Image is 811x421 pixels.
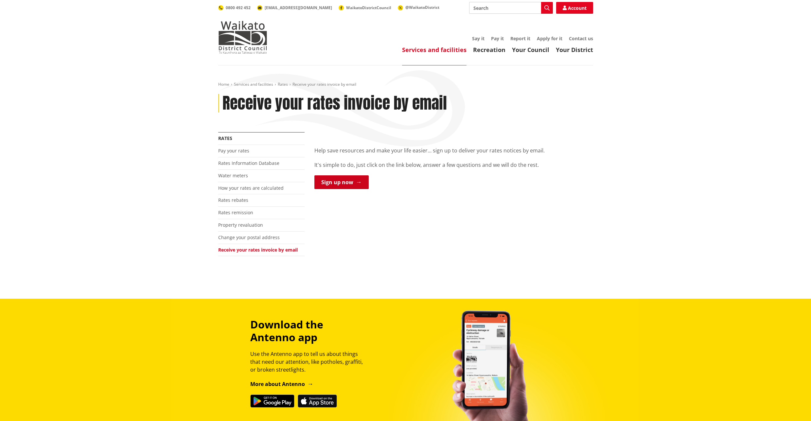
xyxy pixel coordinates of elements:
a: Your District [556,46,593,54]
img: Waikato District Council - Te Kaunihera aa Takiwaa o Waikato [218,21,267,54]
a: Rates rebates [218,197,248,203]
p: Use the Antenno app to tell us about things that need our attention, like potholes, graffiti, or ... [250,350,369,374]
a: Report it [510,35,530,42]
a: Rates remission [218,209,253,216]
a: Property revaluation [218,222,263,228]
a: Services and facilities [402,46,467,54]
img: Download on the App Store [298,395,337,408]
a: WaikatoDistrictCouncil [339,5,391,10]
a: Your Council [512,46,549,54]
a: Rates [218,135,232,141]
a: Water meters [218,172,248,179]
a: Contact us [569,35,593,42]
p: It's simple to do, just click on the link below, answer a few questions and we will do the rest. [314,161,593,169]
a: Home [218,81,229,87]
a: Rates Information Database [218,160,279,166]
a: @WaikatoDistrict [398,5,439,10]
input: Search input [469,2,553,14]
p: Help save resources and make your life easier… sign up to deliver your rates notices by email. [314,147,593,154]
a: Say it [472,35,485,42]
span: 0800 492 452 [226,5,251,10]
a: Receive your rates invoice by email [218,247,298,253]
a: 0800 492 452 [218,5,251,10]
a: Account [556,2,593,14]
span: @WaikatoDistrict [405,5,439,10]
a: Pay it [491,35,504,42]
img: Get it on Google Play [250,395,294,408]
span: WaikatoDistrictCouncil [346,5,391,10]
a: Recreation [473,46,505,54]
a: [EMAIL_ADDRESS][DOMAIN_NAME] [257,5,332,10]
a: More about Antenno [250,380,313,388]
a: Rates [278,81,288,87]
h3: Download the Antenno app [250,318,369,343]
a: How your rates are calculated [218,185,284,191]
span: [EMAIL_ADDRESS][DOMAIN_NAME] [265,5,332,10]
a: Apply for it [537,35,562,42]
a: Pay your rates [218,148,249,154]
a: Services and facilities [234,81,273,87]
a: Sign up now [314,175,369,189]
iframe: Messenger Launcher [781,394,804,417]
a: Change your postal address [218,234,280,240]
span: Receive your rates invoice by email [292,81,356,87]
nav: breadcrumb [218,82,593,87]
h1: Receive your rates invoice by email [222,94,447,113]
